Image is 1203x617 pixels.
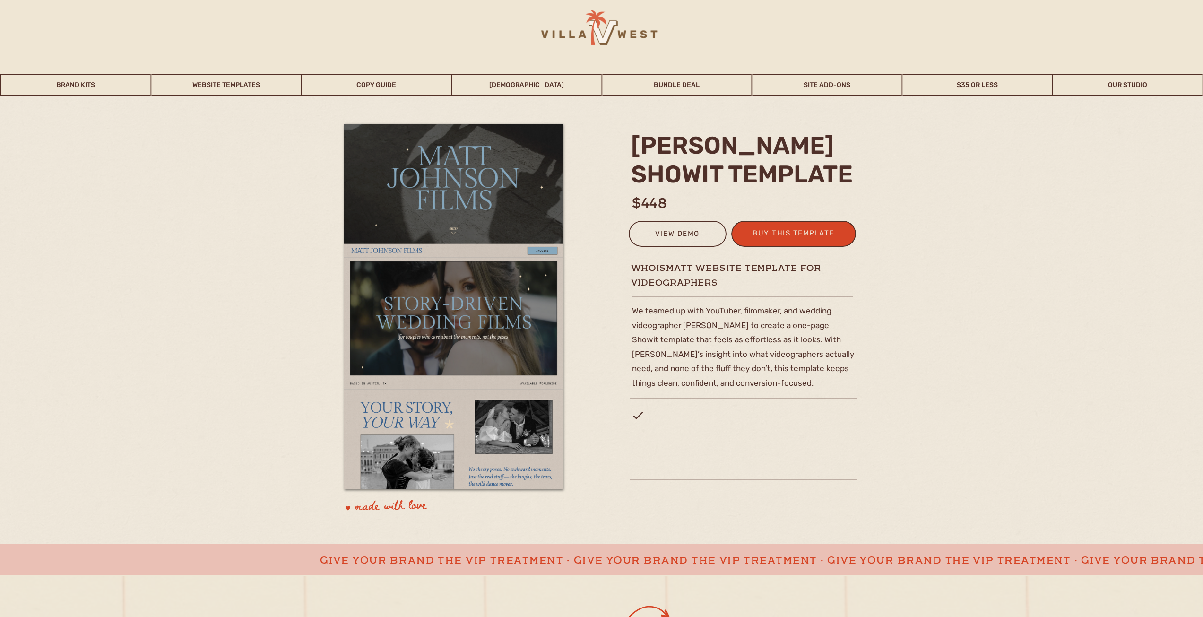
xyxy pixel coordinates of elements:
a: Website Templates [151,74,301,96]
a: view demo [635,227,720,243]
a: Our Studio [1053,74,1203,96]
a: Brand Kits [1,74,151,96]
a: Bundle Deal [602,74,752,96]
p: We teamed up with YouTuber, filmmaker, and wedding videographer [PERSON_NAME] to create a one-pag... [632,304,857,408]
h1: $448 [632,193,709,212]
a: Copy Guide [302,74,451,96]
h1: whoismatt website template for videographers [631,262,891,274]
a: buy this template [747,227,840,243]
a: [DEMOGRAPHIC_DATA] [452,74,601,96]
a: Site Add-Ons [753,74,902,96]
a: $35 or Less [903,74,1052,96]
p: made with love [355,497,489,519]
h2: [PERSON_NAME] Showit template [631,131,859,188]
